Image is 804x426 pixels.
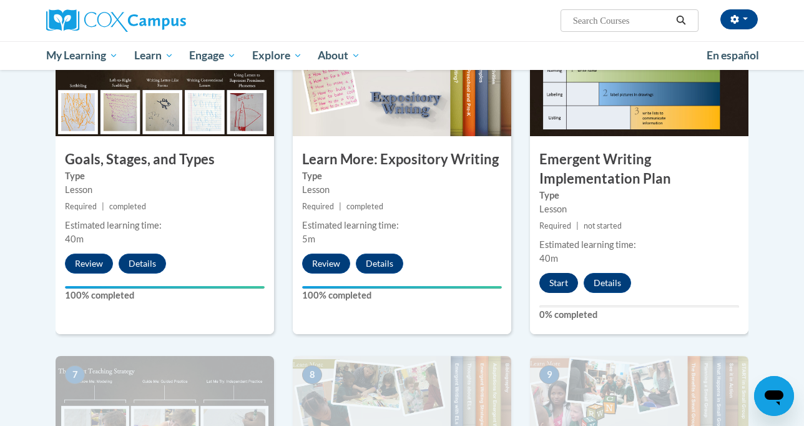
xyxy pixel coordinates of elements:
label: 0% completed [539,308,739,322]
div: Estimated learning time: [302,219,502,232]
div: Lesson [539,202,739,216]
button: Details [584,273,631,293]
span: 9 [539,365,559,384]
iframe: Button to launch messaging window [754,376,794,416]
span: completed [109,202,146,211]
button: Start [539,273,578,293]
h3: Learn More: Expository Writing [293,150,511,169]
a: Cox Campus [46,9,271,32]
span: not started [584,221,622,230]
a: About [310,41,369,70]
button: Review [65,254,113,274]
input: Search Courses [572,13,672,28]
div: Estimated learning time: [539,238,739,252]
div: Your progress [65,286,265,289]
span: En español [707,49,759,62]
label: 100% completed [65,289,265,302]
span: 5m [302,234,315,244]
button: Review [302,254,350,274]
span: Explore [252,48,302,63]
button: Account Settings [720,9,758,29]
span: Required [65,202,97,211]
span: 40m [539,253,558,264]
span: | [102,202,104,211]
span: Learn [134,48,174,63]
h3: Emergent Writing Implementation Plan [530,150,748,189]
a: Engage [181,41,244,70]
span: My Learning [46,48,118,63]
button: Search [672,13,690,28]
img: Course Image [293,11,511,136]
span: | [576,221,579,230]
span: completed [346,202,383,211]
label: Type [539,189,739,202]
div: Lesson [302,183,502,197]
a: Explore [244,41,310,70]
img: Course Image [56,11,274,136]
div: Your progress [302,286,502,289]
a: My Learning [38,41,126,70]
button: Details [356,254,403,274]
span: About [318,48,360,63]
button: Details [119,254,166,274]
div: Main menu [37,41,767,70]
span: Required [539,221,571,230]
h3: Goals, Stages, and Types [56,150,274,169]
img: Cox Campus [46,9,186,32]
a: Learn [126,41,182,70]
label: 100% completed [302,289,502,302]
span: Engage [189,48,236,63]
label: Type [302,169,502,183]
img: Course Image [530,11,748,136]
span: Required [302,202,334,211]
a: En español [699,42,767,69]
div: Lesson [65,183,265,197]
span: | [339,202,341,211]
span: 8 [302,365,322,384]
span: 7 [65,365,85,384]
label: Type [65,169,265,183]
div: Estimated learning time: [65,219,265,232]
span: 40m [65,234,84,244]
